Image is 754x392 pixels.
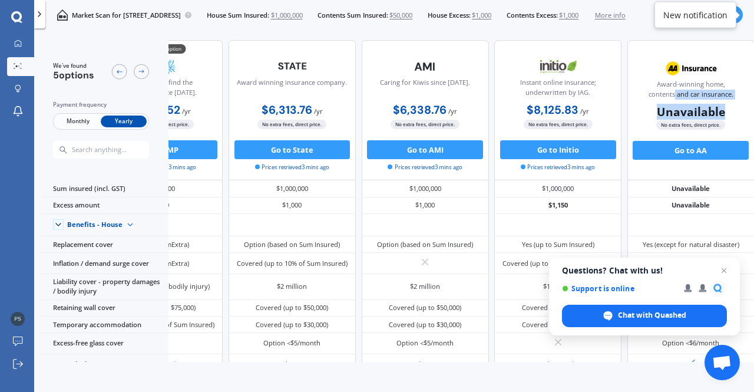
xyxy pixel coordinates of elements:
div: Option <$6/month [662,338,719,348]
div: $1,000,000 [494,180,621,197]
div: Option (based on Sum Insured) [377,240,473,249]
b: $6,313.76 [262,103,312,117]
div: Covered (up to $50,000) [256,303,328,312]
div: $1,150 [494,197,621,214]
span: More info [595,11,626,20]
input: Search anything... [71,146,167,154]
span: / yr [448,107,457,116]
img: State-text-1.webp [261,55,323,77]
button: Go to Initio [500,140,616,159]
span: Close chat [717,263,731,278]
span: No extra fees, direct price. [524,120,593,129]
button: Go to State [234,140,350,159]
div: Payment frequency [53,100,149,110]
span: Questions? Chat with us! [562,266,727,275]
div: Sum insured (incl. GST) [41,180,168,197]
div: Liability cover - property damages / bodily injury [41,274,168,300]
div: New notification [663,9,727,21]
button: Go to AMI [367,140,483,159]
div: Covered (up to $30,000) [256,320,328,330]
div: Covered (up to $30,000) [389,320,461,330]
b: $8,125.83 [527,103,578,117]
img: AMI-text-1.webp [394,55,457,78]
div: Covered (no excess) [395,360,455,369]
div: Open chat [705,345,740,380]
span: $1,000,000 [271,11,303,20]
div: Chat with Quashed [562,305,727,327]
div: Covered (no excess) [262,360,322,369]
div: Yes (up to Sum Insured) [522,240,594,249]
span: Prices retrieved 3 mins ago [521,163,595,172]
div: $2 million [410,282,440,291]
button: Go to AA [633,141,749,160]
img: 57e4ea5e2d4b8031c23db95023d0c6aa [11,312,25,326]
div: $1,000,000 [229,180,356,197]
span: No extra fees, direct price. [656,120,725,129]
div: Excess amount [41,197,168,214]
span: / yr [314,107,323,116]
div: Option <$5/month [396,338,454,348]
div: $1,000 [229,197,356,214]
span: Prices retrieved 3 mins ago [255,163,329,172]
div: Covered (up to $20,000) [522,320,594,330]
div: Replacement cover [41,236,168,253]
div: Option <$5/month [263,338,320,348]
div: Yes (except for natural disaster) [643,240,739,249]
div: Excess-free glass cover [41,333,168,354]
div: Covered (up to $50,000) [389,303,461,312]
span: Monthly [55,116,101,128]
div: Covered (up to 10% of Sum Insured) [502,259,613,268]
span: $50,000 [389,11,412,20]
div: Inflation / demand surge cover [41,253,168,274]
div: Caring for Kiwis since [DATE]. [380,78,470,101]
div: Award winning insurance company. [237,78,347,101]
div: $1 million [543,282,573,291]
div: Option (based on Sum Insured) [244,240,340,249]
div: $1,000 [362,197,489,214]
span: No extra fees, direct price. [391,120,459,129]
span: / yr [580,107,589,116]
img: Initio.webp [527,55,589,78]
span: Contents Excess: [507,11,558,20]
img: Benefit content down [123,218,138,233]
span: Prices retrieved 3 mins ago [388,163,462,172]
b: Unavailable [657,107,725,117]
span: $1,000 [559,11,578,20]
span: $1,000 [472,11,491,20]
div: $2 million [277,282,307,291]
p: Market Scan for [STREET_ADDRESS] [72,11,181,20]
span: / yr [182,107,191,116]
div: Covered (up to $1,000) [524,360,593,369]
div: Covered (up to $25,000) [522,303,594,312]
span: House Excess: [428,11,471,20]
div: Keys & locks cover [41,354,168,375]
div: Retaining wall cover [41,300,168,317]
b: $6,338.76 [393,103,447,117]
span: Chat with Quashed [618,310,686,321]
div: Benefits - House [67,220,123,229]
div: Instant online insurance; underwritten by IAG. [502,78,613,101]
span: 5 options [53,69,94,81]
span: We've found [53,62,94,70]
span: House Sum Insured: [207,11,269,20]
span: Support is online [562,284,676,293]
span: Contents Sum Insured: [318,11,388,20]
img: home-and-contents.b802091223b8502ef2dd.svg [57,9,68,21]
div: $1,000,000 [362,180,489,197]
span: Yearly [101,116,147,128]
div: Award-winning home, contents and car insurance. [636,80,746,103]
span: No extra fees, direct price. [257,120,326,129]
div: Covered (up to 10% of Sum Insured) [237,259,348,268]
img: AA.webp [660,57,722,80]
div: Temporary accommodation [41,317,168,333]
